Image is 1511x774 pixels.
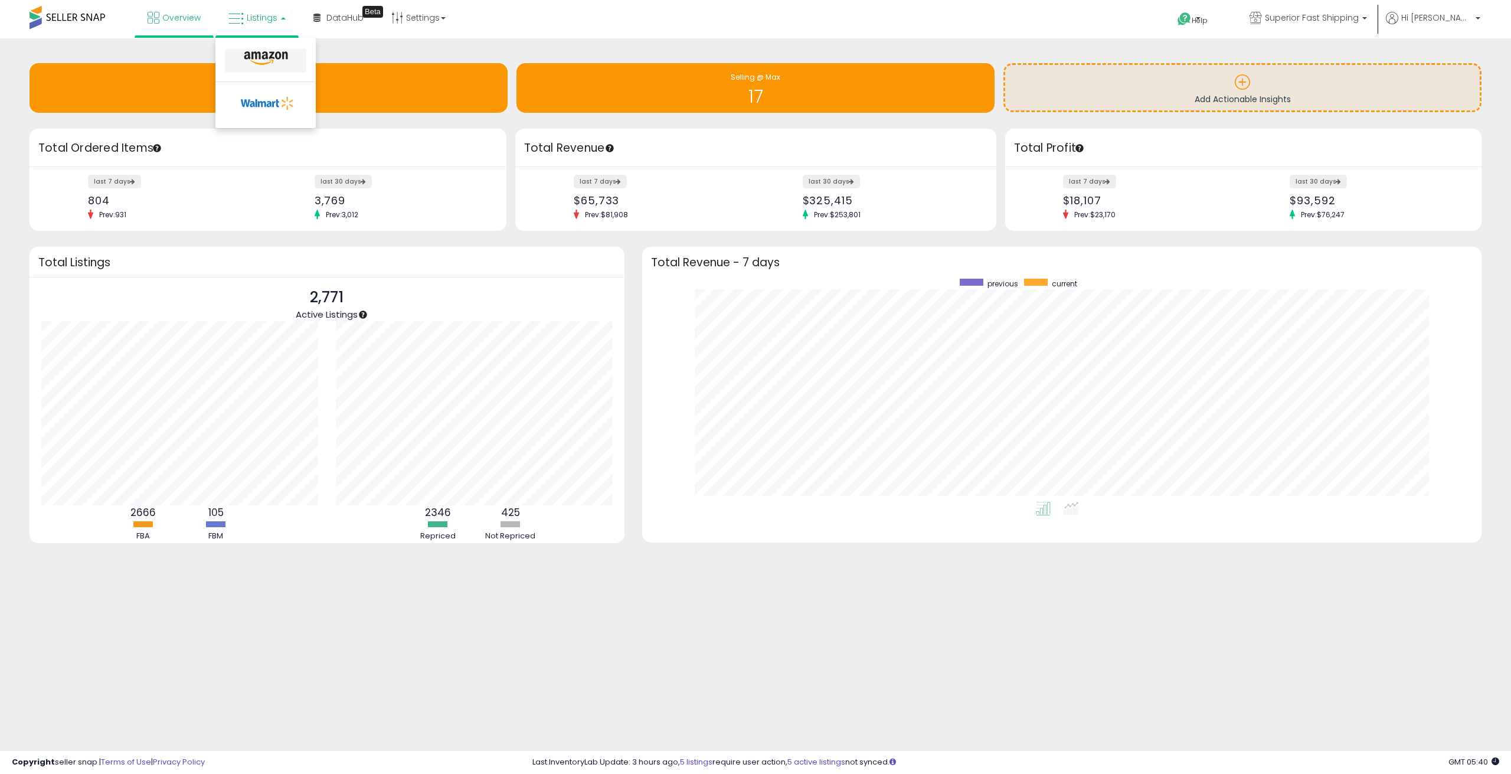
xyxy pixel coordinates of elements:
[501,505,520,520] b: 425
[1005,65,1480,110] a: Add Actionable Insights
[651,258,1473,267] h3: Total Revenue - 7 days
[93,210,132,220] span: Prev: 931
[403,531,473,542] div: Repriced
[108,531,179,542] div: FBA
[803,175,860,188] label: last 30 days
[1290,194,1461,207] div: $93,592
[1074,143,1085,154] div: Tooltip anchor
[425,505,451,520] b: 2346
[326,12,364,24] span: DataHub
[574,194,747,207] div: $65,733
[524,140,987,156] h3: Total Revenue
[579,210,634,220] span: Prev: $81,908
[296,286,358,309] p: 2,771
[1401,12,1472,24] span: Hi [PERSON_NAME]
[1192,15,1208,25] span: Help
[362,6,383,18] div: Tooltip anchor
[1386,12,1480,38] a: Hi [PERSON_NAME]
[1063,194,1234,207] div: $18,107
[1168,3,1231,38] a: Help
[1295,210,1350,220] span: Prev: $76,247
[130,505,156,520] b: 2666
[358,309,368,320] div: Tooltip anchor
[152,143,162,154] div: Tooltip anchor
[1014,140,1473,156] h3: Total Profit
[88,175,141,188] label: last 7 days
[1068,210,1121,220] span: Prev: $23,170
[38,140,498,156] h3: Total Ordered Items
[88,194,259,207] div: 804
[296,308,358,321] span: Active Listings
[38,258,616,267] h3: Total Listings
[320,210,364,220] span: Prev: 3,012
[315,194,486,207] div: 3,769
[604,143,615,154] div: Tooltip anchor
[162,12,201,24] span: Overview
[30,63,508,113] a: Inventory Age 185
[315,175,372,188] label: last 30 days
[1265,12,1359,24] span: Superior Fast Shipping
[808,210,866,220] span: Prev: $253,801
[731,72,780,82] span: Selling @ Max
[208,505,224,520] b: 105
[522,87,989,106] h1: 17
[987,279,1018,289] span: previous
[1195,93,1291,105] span: Add Actionable Insights
[475,531,546,542] div: Not Repriced
[516,63,995,113] a: Selling @ Max 17
[1063,175,1116,188] label: last 7 days
[574,175,627,188] label: last 7 days
[1177,12,1192,27] i: Get Help
[803,194,976,207] div: $325,415
[1290,175,1347,188] label: last 30 days
[247,12,277,24] span: Listings
[35,87,502,106] h1: 185
[181,531,251,542] div: FBM
[1052,279,1077,289] span: current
